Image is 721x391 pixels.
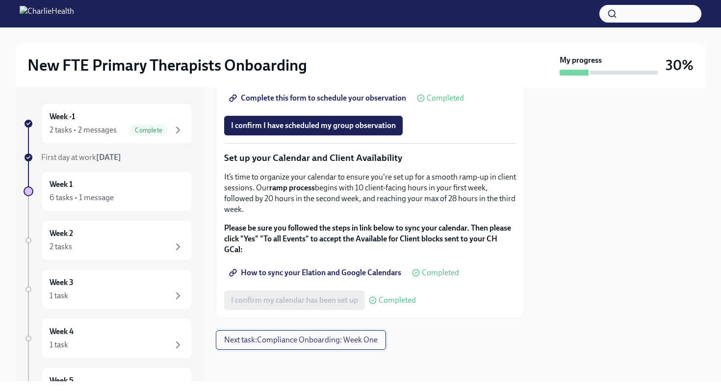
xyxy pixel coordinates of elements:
span: Complete [129,127,168,134]
button: Next task:Compliance Onboarding: Week One [216,330,386,350]
button: I confirm I have scheduled my group observation [224,116,403,135]
h6: Week 5 [50,375,74,386]
div: 2 tasks [50,241,72,252]
h6: Week 3 [50,277,74,288]
h6: Week 1 [50,179,73,190]
span: How to sync your Elation and Google Calendars [231,268,401,278]
a: Week -12 tasks • 2 messagesComplete [24,103,192,144]
strong: Please be sure you followed the steps in link below to sync your calendar. Then please click "Yes... [224,223,511,254]
a: Week 22 tasks [24,220,192,261]
p: It’s time to organize your calendar to ensure you're set up for a smooth ramp-up in client sessio... [224,172,516,215]
span: Complete this form to schedule your observation [231,93,406,103]
a: Week 16 tasks • 1 message [24,171,192,212]
span: Completed [379,296,416,304]
strong: ramp process [269,183,315,192]
h6: Week -1 [50,111,75,122]
a: Week 41 task [24,318,192,359]
h6: Week 2 [50,228,73,239]
div: 1 task [50,290,68,301]
span: Next task : Compliance Onboarding: Week One [224,335,378,345]
p: Set up your Calendar and Client Availability [224,152,516,164]
span: Completed [422,269,459,277]
div: 1 task [50,339,68,350]
a: Week 31 task [24,269,192,310]
strong: My progress [560,55,602,66]
span: First day at work [41,153,121,162]
h3: 30% [666,56,694,74]
h6: Week 4 [50,326,74,337]
strong: [DATE] [96,153,121,162]
span: I confirm I have scheduled my group observation [231,121,396,130]
a: How to sync your Elation and Google Calendars [224,263,408,283]
div: 6 tasks • 1 message [50,192,114,203]
span: Completed [427,94,464,102]
a: Complete this form to schedule your observation [224,88,413,108]
a: First day at work[DATE] [24,152,192,163]
img: CharlieHealth [20,6,74,22]
div: 2 tasks • 2 messages [50,125,117,135]
h2: New FTE Primary Therapists Onboarding [27,55,307,75]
